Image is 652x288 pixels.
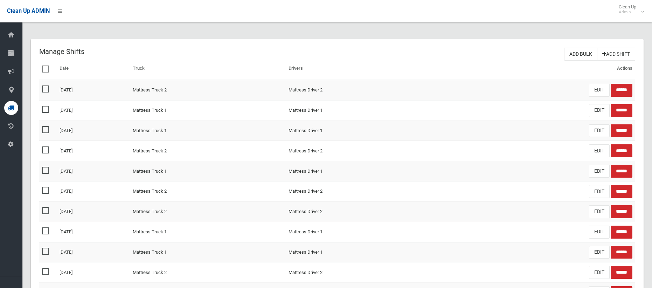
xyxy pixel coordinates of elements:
[597,48,635,61] a: Add Shift
[589,124,610,137] a: EDIT
[57,242,130,262] td: [DATE]
[442,61,635,80] th: Actions
[130,262,286,283] td: Mattress Truck 2
[589,226,610,239] a: EDIT
[589,165,610,178] a: EDIT
[286,222,442,242] td: Mattress Driver 1
[589,205,610,218] a: EDIT
[57,100,130,121] td: [DATE]
[564,48,597,61] a: Add Bulk
[57,161,130,181] td: [DATE]
[39,47,84,56] span: Manage Shifts
[57,181,130,202] td: [DATE]
[130,242,286,262] td: Mattress Truck 1
[57,61,130,80] th: Date
[589,104,610,117] a: EDIT
[57,201,130,222] td: [DATE]
[57,222,130,242] td: [DATE]
[130,181,286,202] td: Mattress Truck 2
[589,246,610,259] a: EDIT
[130,121,286,141] td: Mattress Truck 1
[130,201,286,222] td: Mattress Truck 2
[589,266,610,279] a: EDIT
[286,201,442,222] td: Mattress Driver 2
[130,161,286,181] td: Mattress Truck 1
[619,9,636,15] small: Admin
[589,144,610,157] a: EDIT
[286,100,442,121] td: Mattress Driver 1
[286,181,442,202] td: Mattress Driver 2
[57,121,130,141] td: [DATE]
[615,4,643,15] span: Clean Up
[130,61,286,80] th: Truck
[286,141,442,161] td: Mattress Driver 2
[130,80,286,100] td: Mattress Truck 2
[130,141,286,161] td: Mattress Truck 2
[7,8,50,14] span: Clean Up ADMIN
[57,80,130,100] td: [DATE]
[57,141,130,161] td: [DATE]
[286,262,442,283] td: Mattress Driver 2
[286,80,442,100] td: Mattress Driver 2
[130,100,286,121] td: Mattress Truck 1
[130,222,286,242] td: Mattress Truck 1
[286,242,442,262] td: Mattress Driver 1
[286,121,442,141] td: Mattress Driver 1
[286,161,442,181] td: Mattress Driver 1
[57,262,130,283] td: [DATE]
[589,84,610,97] a: EDIT
[286,61,442,80] th: Drivers
[589,185,610,198] a: EDIT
